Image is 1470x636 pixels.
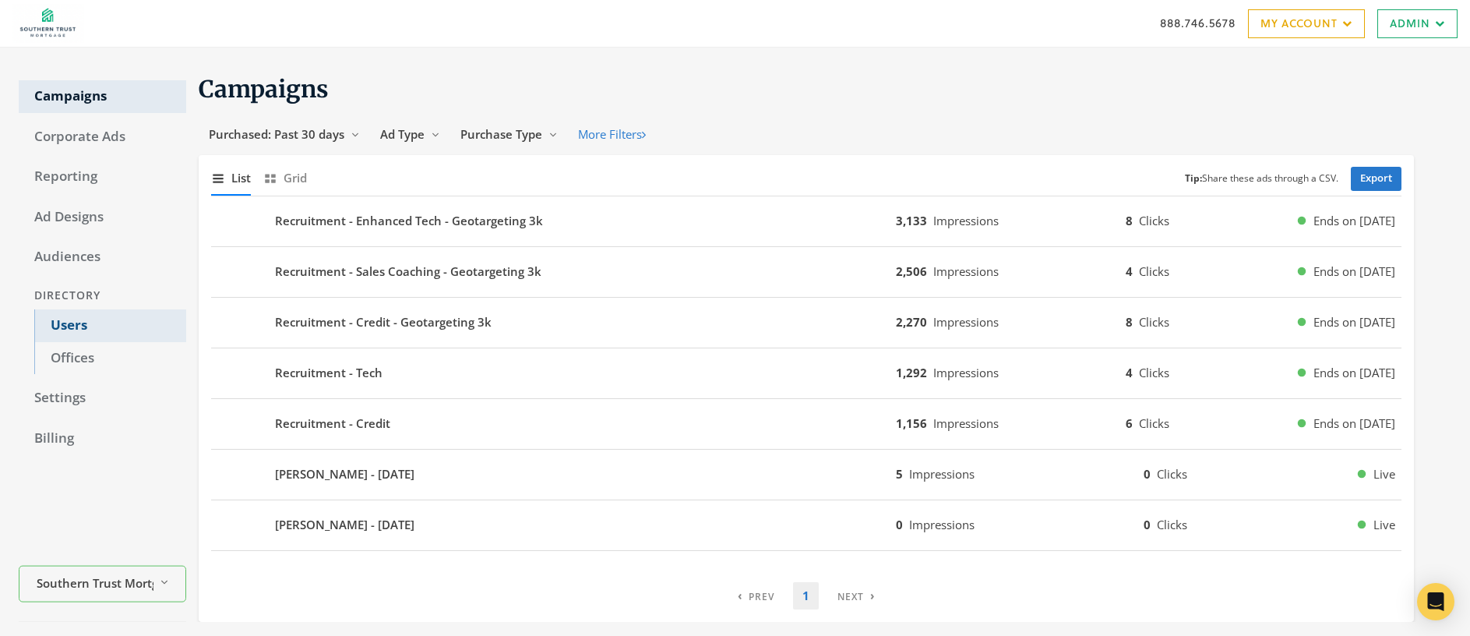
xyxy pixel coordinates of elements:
div: Open Intercom Messenger [1417,583,1454,620]
div: Directory [19,281,186,310]
a: 888.746.5678 [1160,15,1236,31]
a: Settings [19,382,186,415]
span: Impressions [933,415,999,431]
b: [PERSON_NAME] - [DATE] [275,516,414,534]
nav: pagination [728,582,884,609]
a: Offices [34,342,186,375]
button: [PERSON_NAME] - [DATE]0Impressions0ClicksLive [211,507,1401,544]
b: Recruitment - Credit - Geotargeting 3k [275,313,492,331]
button: More Filters [568,120,656,149]
b: Recruitment - Enhanced Tech - Geotargeting 3k [275,212,543,230]
b: 5 [896,466,903,482]
button: Purchase Type [450,120,568,149]
b: 3,133 [896,213,927,228]
span: Clicks [1157,466,1187,482]
span: Campaigns [199,74,329,104]
b: 6 [1126,415,1133,431]
a: Billing [19,422,186,455]
span: Purchased: Past 30 days [209,126,344,142]
button: [PERSON_NAME] - [DATE]5Impressions0ClicksLive [211,456,1401,493]
span: List [231,169,251,187]
a: Reporting [19,161,186,193]
b: 0 [896,517,903,532]
small: Share these ads through a CSV. [1185,171,1338,186]
button: Recruitment - Credit - Geotargeting 3k2,270Impressions8ClicksEnds on [DATE] [211,304,1401,341]
b: 4 [1126,365,1133,380]
span: Southern Trust Mortgage [37,574,153,592]
b: 2,506 [896,263,927,279]
a: Admin [1377,9,1458,38]
span: Clicks [1157,517,1187,532]
a: Corporate Ads [19,121,186,154]
span: Live [1373,465,1395,483]
button: List [211,161,251,195]
span: Ends on [DATE] [1313,415,1395,433]
b: 8 [1126,213,1133,228]
button: Purchased: Past 30 days [199,120,370,149]
span: Ad Type [380,126,425,142]
span: Clicks [1139,314,1169,330]
a: Users [34,309,186,342]
span: Ends on [DATE] [1313,364,1395,382]
span: Impressions [933,213,999,228]
button: Recruitment - Tech1,292Impressions4ClicksEnds on [DATE] [211,355,1401,392]
span: Clicks [1139,365,1169,380]
b: 4 [1126,263,1133,279]
b: Recruitment - Sales Coaching - Geotargeting 3k [275,263,541,281]
span: Ends on [DATE] [1313,313,1395,331]
span: Impressions [933,263,999,279]
b: 0 [1144,466,1151,482]
b: Recruitment - Tech [275,364,382,382]
span: Ends on [DATE] [1313,212,1395,230]
a: My Account [1248,9,1365,38]
b: Recruitment - Credit [275,415,390,433]
span: Impressions [933,314,999,330]
b: 8 [1126,314,1133,330]
b: Tip: [1185,171,1202,185]
span: Grid [284,169,307,187]
b: 2,270 [896,314,927,330]
b: [PERSON_NAME] - [DATE] [275,465,414,483]
b: 0 [1144,517,1151,532]
span: Impressions [933,365,999,380]
button: Grid [263,161,307,195]
button: Recruitment - Credit1,156Impressions6ClicksEnds on [DATE] [211,405,1401,443]
span: Live [1373,516,1395,534]
button: Southern Trust Mortgage [19,566,186,602]
a: Export [1351,167,1401,191]
span: Clicks [1139,213,1169,228]
button: Ad Type [370,120,450,149]
b: 1,292 [896,365,927,380]
a: Ad Designs [19,201,186,234]
button: Recruitment - Sales Coaching - Geotargeting 3k2,506Impressions4ClicksEnds on [DATE] [211,253,1401,291]
b: 1,156 [896,415,927,431]
img: Adwerx [12,4,84,43]
span: Clicks [1139,415,1169,431]
button: Recruitment - Enhanced Tech - Geotargeting 3k3,133Impressions8ClicksEnds on [DATE] [211,203,1401,240]
span: Impressions [909,466,975,482]
span: Clicks [1139,263,1169,279]
a: Campaigns [19,80,186,113]
span: Impressions [909,517,975,532]
a: Audiences [19,241,186,274]
span: Ends on [DATE] [1313,263,1395,281]
a: 1 [793,582,819,609]
span: Purchase Type [460,126,542,142]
